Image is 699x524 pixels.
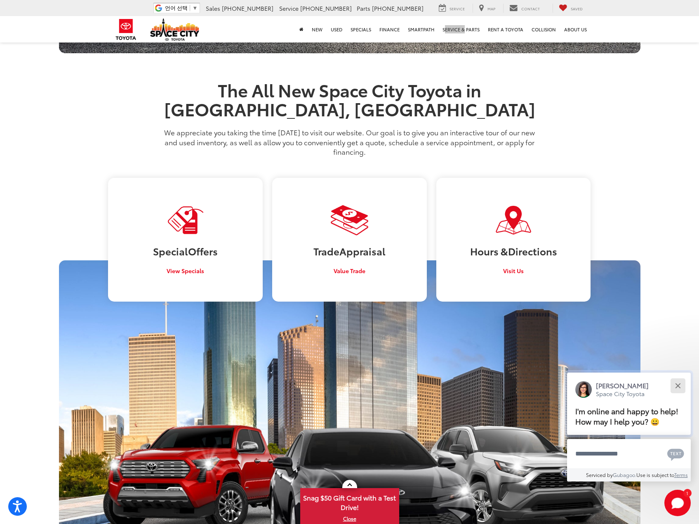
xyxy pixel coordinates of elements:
[278,245,420,256] h3: Trade Appraisal
[527,16,560,42] a: Collision
[433,4,471,13] a: Service
[450,6,465,11] span: Service
[108,178,262,301] a: SpecialOffers View Specials
[167,267,204,275] span: View Specials
[560,16,591,42] a: About Us
[295,16,308,42] a: Home
[158,80,541,118] h1: The All New Space City Toyota in [GEOGRAPHIC_DATA], [GEOGRAPHIC_DATA]
[375,16,404,42] a: Finance
[192,5,198,11] span: ▼
[301,489,398,514] span: Snag $50 Gift Card with a Test Drive!
[669,377,687,394] button: Close
[438,16,484,42] a: Service & Parts
[575,406,678,427] span: I'm online and happy to help! How may I help you? 😀
[613,471,636,478] a: Gubagoo.
[503,267,524,275] span: Visit Us
[674,471,688,478] a: Terms
[150,18,200,41] img: Space City Toyota
[664,490,691,516] svg: Start Chat
[165,5,188,11] span: 언어 선택
[334,267,365,275] span: Value Trade
[686,491,688,495] span: 1
[272,178,426,301] a: TradeAppraisal Value Trade
[300,4,352,12] span: [PHONE_NUMBER]
[667,448,684,461] svg: Text
[331,205,369,236] img: Visit Our Dealership
[521,6,540,11] span: Contact
[596,390,649,398] p: Space City Toyota
[222,4,273,12] span: [PHONE_NUMBER]
[404,16,438,42] a: SmartPath
[567,373,691,482] div: Close[PERSON_NAME]Space City ToyotaI'm online and happy to help! How may I help you? 😀Type your m...
[372,4,424,12] span: [PHONE_NUMBER]
[494,205,532,236] img: Visit Our Dealership
[167,205,205,236] img: Visit Our Dealership
[473,4,501,13] a: Map
[114,245,256,256] h3: Special Offers
[308,16,327,42] a: New
[503,4,546,13] a: Contact
[165,5,198,11] a: 언어 선택​
[567,439,691,469] textarea: Type your message
[436,178,591,301] a: Hours &Directions Visit Us
[111,16,141,43] img: Toyota
[553,4,589,13] a: My Saved Vehicles
[664,490,691,516] button: Toggle Chat Window
[586,471,613,478] span: Serviced by
[596,381,649,390] p: [PERSON_NAME]
[484,16,527,42] a: Rent a Toyota
[636,471,674,478] span: Use is subject to
[346,16,375,42] a: Specials
[357,4,370,12] span: Parts
[158,127,541,157] p: We appreciate you taking the time [DATE] to visit our website. Our goal is to give you an interac...
[279,4,299,12] span: Service
[665,444,687,463] button: Chat with SMS
[487,6,495,11] span: Map
[206,4,220,12] span: Sales
[327,16,346,42] a: Used
[571,6,583,11] span: Saved
[442,245,584,256] h3: Hours & Directions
